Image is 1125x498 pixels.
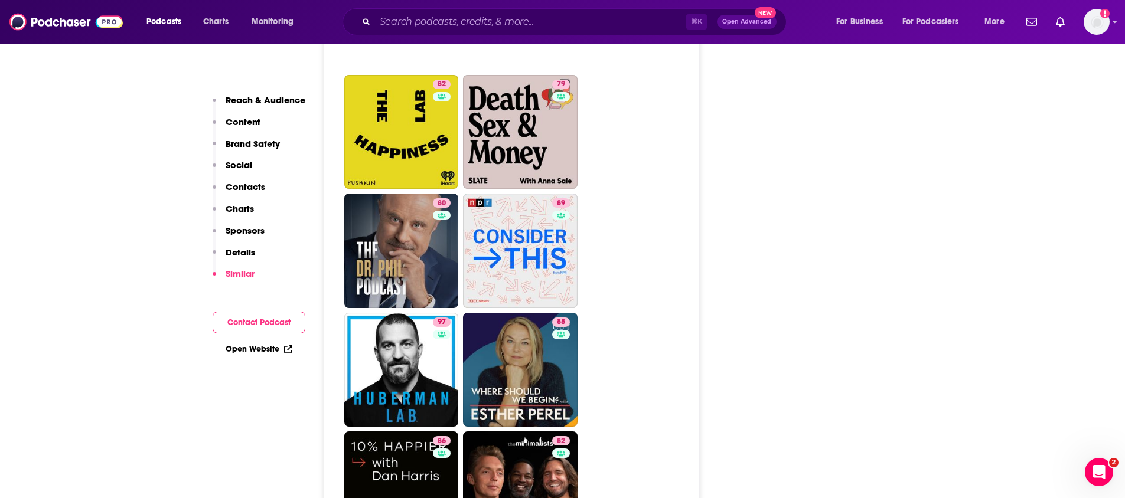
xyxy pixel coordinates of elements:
span: 82 [557,435,565,447]
button: Content [213,116,260,138]
button: open menu [895,12,976,31]
button: open menu [828,12,898,31]
span: ⌘ K [686,14,707,30]
a: Show notifications dropdown [1022,12,1042,32]
img: Podchaser - Follow, Share and Rate Podcasts [9,11,123,33]
button: Reach & Audience [213,94,305,116]
a: 80 [344,194,459,308]
a: Charts [195,12,236,31]
a: 97 [433,317,451,327]
span: More [984,14,1005,30]
p: Sponsors [226,225,265,236]
button: Social [213,159,252,181]
div: Search podcasts, credits, & more... [354,8,798,35]
a: 82 [552,436,570,445]
span: Charts [203,14,229,30]
span: 97 [438,316,446,328]
button: open menu [243,12,309,31]
a: 82 [433,80,451,89]
p: Similar [226,268,255,279]
img: User Profile [1084,9,1110,35]
span: 79 [557,78,565,90]
button: Similar [213,268,255,290]
span: Podcasts [146,14,181,30]
span: For Business [836,14,883,30]
a: 79 [552,80,570,89]
p: Reach & Audience [226,94,305,106]
button: open menu [138,12,197,31]
button: Contacts [213,181,265,203]
input: Search podcasts, credits, & more... [375,12,686,31]
button: Open AdvancedNew [717,15,777,29]
p: Charts [226,203,254,214]
a: 79 [463,75,578,189]
a: Show notifications dropdown [1051,12,1069,32]
button: Charts [213,203,254,225]
span: 80 [438,198,446,209]
span: 82 [438,78,446,90]
a: 80 [433,198,451,208]
span: Logged in as jgarciaampr [1084,9,1110,35]
button: Details [213,247,255,268]
span: 89 [557,198,565,209]
span: For Podcasters [902,14,959,30]
a: 86 [433,436,451,445]
button: Brand Safety [213,138,280,160]
p: Details [226,247,255,258]
svg: Add a profile image [1100,9,1110,18]
a: 97 [344,313,459,427]
button: open menu [976,12,1019,31]
p: Brand Safety [226,138,280,149]
span: Monitoring [252,14,294,30]
p: Contacts [226,181,265,192]
span: Open Advanced [722,19,771,25]
p: Social [226,159,252,171]
button: Contact Podcast [213,312,305,333]
span: New [755,7,776,18]
a: 89 [552,198,570,208]
a: 88 [552,317,570,327]
a: 89 [463,194,578,308]
p: Content [226,116,260,127]
a: 82 [344,75,459,189]
a: 88 [463,313,578,427]
button: Show profile menu [1084,9,1110,35]
span: 2 [1109,458,1119,467]
span: 88 [557,316,565,328]
button: Sponsors [213,225,265,247]
a: Open Website [226,344,292,354]
span: 86 [438,435,446,447]
iframe: Intercom live chat [1085,458,1113,486]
